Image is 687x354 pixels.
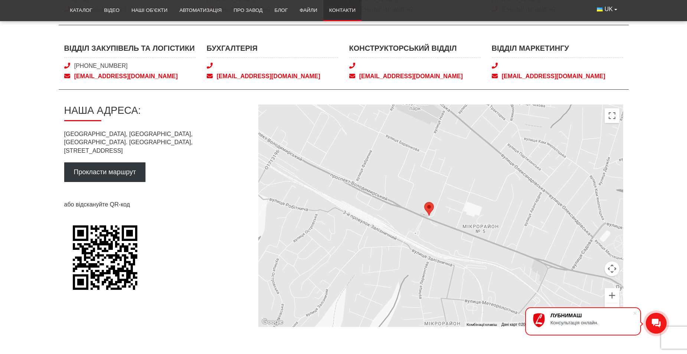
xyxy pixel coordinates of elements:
p: [GEOGRAPHIC_DATA], [GEOGRAPHIC_DATA], [GEOGRAPHIC_DATA]. [GEOGRAPHIC_DATA], [STREET_ADDRESS] [64,130,246,155]
a: Відкрити цю область на Картах Google (відкриється нове вікно) [260,317,285,327]
a: [EMAIL_ADDRESS][DOMAIN_NAME] [349,72,481,80]
div: ЛУБНИМАШ [550,312,633,318]
a: [EMAIL_ADDRESS][DOMAIN_NAME] [207,72,338,80]
img: Google [260,317,285,327]
span: Відділ закупівель та логістики [64,43,196,58]
button: Зменшити [605,303,619,318]
a: [PHONE_NUMBER] [74,63,128,69]
a: Про завод [228,2,268,19]
span: Бухгалтерія [207,43,338,58]
span: Конструкторський відділ [349,43,481,58]
a: Каталог [64,2,98,19]
a: Файли [294,2,323,19]
h2: Наша адреса: [64,105,246,121]
a: [EMAIL_ADDRESS][DOMAIN_NAME] [64,72,196,80]
a: Блог [268,2,294,19]
span: Відділ маркетингу [492,43,623,58]
a: Наші об’єкти [125,2,173,19]
img: Українська [597,7,603,11]
a: [EMAIL_ADDRESS][DOMAIN_NAME] [492,72,623,80]
a: Прокласти маршрут [64,162,146,182]
button: Збільшити [605,288,619,303]
span: UK [605,5,613,13]
p: або відскануйте QR-код [64,201,246,209]
span: Дані карт ©2025 Google [501,322,542,327]
button: Комбінації клавіш [467,322,497,327]
a: Відео [98,2,126,19]
div: Консультація онлайн. [550,320,633,325]
button: UK [591,2,623,16]
a: Контакти [323,2,362,19]
button: Налаштування камери на Картах [605,261,619,276]
button: Перемкнути повноекранний режим [605,108,619,123]
a: Автоматизація [173,2,228,19]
